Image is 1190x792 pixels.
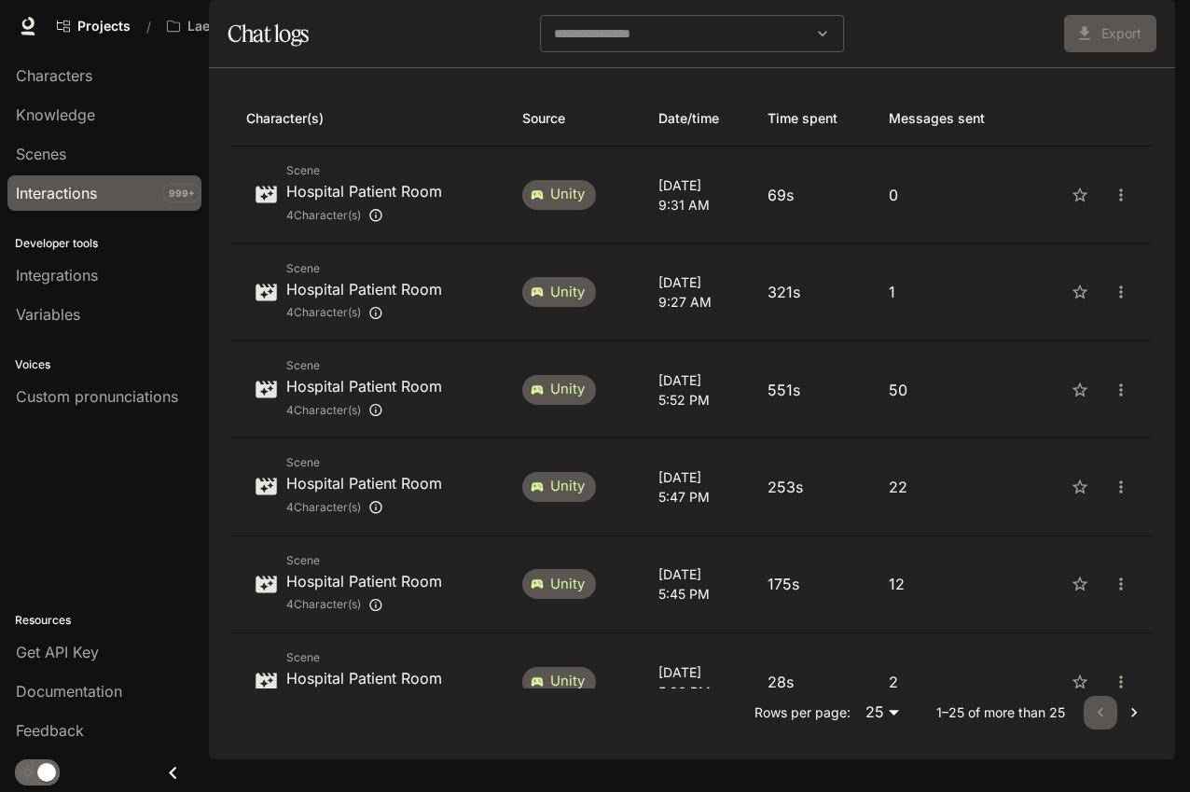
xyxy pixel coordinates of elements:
p: Laerdal [187,19,235,35]
span: Scene [286,356,442,375]
p: Hospital Patient Room [286,180,442,202]
div: James Turner, Monique Turner, James Test, James Turner (copy) [286,592,442,618]
p: 9:31 AM [658,195,738,215]
span: 4 Character(s) [286,498,361,517]
p: 28s [768,671,859,693]
span: Projects [77,19,131,35]
p: 69s [768,184,859,206]
p: 9:27 AM [658,292,738,312]
p: [DATE] [658,467,738,487]
span: Scene [286,551,442,570]
th: Source [507,90,643,146]
span: 4 Character(s) [286,595,361,614]
div: James Turner, Monique Turner, James Test, James Turner (copy) [286,300,442,326]
p: 5:45 PM [658,584,738,604]
a: Go to projects [48,7,139,45]
p: Rows per page: [754,703,851,722]
p: Hospital Patient Room [286,278,442,300]
button: Favorite [1063,373,1097,407]
p: 1–25 of more than 25 [936,703,1065,722]
p: 253s [768,476,859,498]
button: Favorite [1063,665,1097,699]
p: 551s [768,379,859,401]
span: unity [539,283,596,302]
span: unity [539,185,596,204]
button: close [1104,470,1138,504]
p: 5:26 PM [658,682,738,702]
div: / [139,17,159,36]
th: Character(s) [231,90,507,146]
button: close [1104,665,1138,699]
th: Messages sent [874,90,1027,146]
p: [DATE] [658,272,738,292]
span: unity [539,575,596,594]
p: 22 [889,476,1012,498]
span: 4 Character(s) [286,303,361,322]
button: close [1104,275,1138,309]
th: Date/time [643,90,753,146]
p: Hospital Patient Room [286,570,442,592]
div: James Turner, Monique Turner, James Test, James Turner (copy) [286,494,442,520]
p: 321s [768,281,859,303]
span: unity [539,380,596,399]
span: Coming soon [1064,22,1156,41]
p: 2 [889,671,1012,693]
p: Hospital Patient Room [286,667,442,689]
p: 0 [889,184,1012,206]
button: Open [809,21,836,47]
button: close [1104,567,1138,601]
p: Hospital Patient Room [286,472,442,494]
button: close [1104,178,1138,212]
span: unity [539,477,596,496]
p: [DATE] [658,370,738,390]
p: 50 [889,379,1012,401]
th: Time spent [753,90,874,146]
button: close [1104,373,1138,407]
span: Scene [286,259,442,278]
p: [DATE] [658,662,738,682]
div: James Turner, Monique Turner, James Test, James Turner (copy) [286,397,442,423]
span: Scene [286,161,442,180]
div: 25 [858,698,906,728]
button: Favorite [1063,275,1097,309]
p: 1 [889,281,1012,303]
span: 4 Character(s) [286,401,361,420]
span: Scene [286,648,442,667]
h1: Chat logs [228,15,309,52]
span: Scene [286,453,442,472]
p: [DATE] [658,175,738,195]
p: 12 [889,573,1012,595]
p: Hospital Patient Room [286,375,442,397]
div: James Turner, Monique Turner, James Test, James Turner (copy) [286,202,442,228]
button: Favorite [1063,178,1097,212]
button: Open workspace menu [159,7,264,45]
p: [DATE] [658,564,738,584]
span: 4 Character(s) [286,206,361,225]
p: 5:52 PM [658,390,738,410]
button: Favorite [1063,567,1097,601]
p: 5:47 PM [658,487,738,507]
p: 175s [768,573,859,595]
button: Go to next page [1117,696,1151,729]
button: Favorite [1063,470,1097,504]
span: unity [539,672,596,691]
